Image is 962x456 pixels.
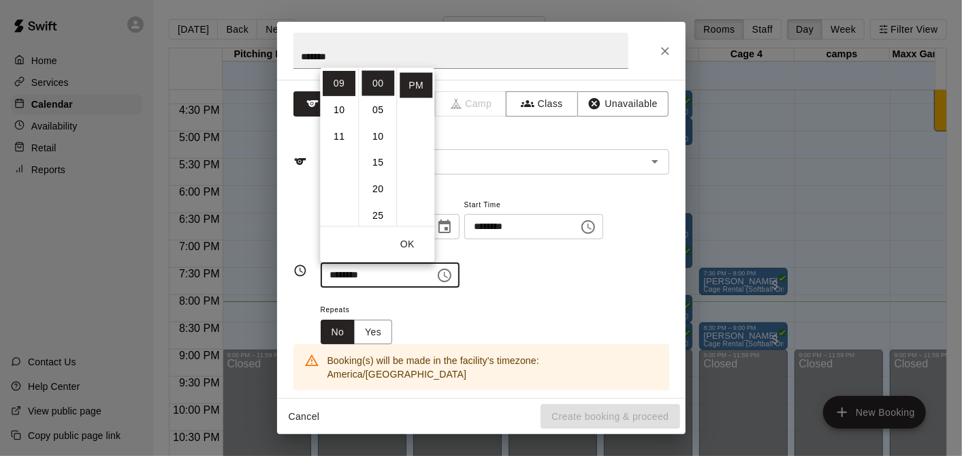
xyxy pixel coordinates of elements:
[327,348,658,386] div: Booking(s) will be made in the facility's timezone: America/[GEOGRAPHIC_DATA]
[283,404,326,429] button: Cancel
[400,46,432,71] li: AM
[645,152,664,171] button: Open
[464,196,603,215] span: Start Time
[653,39,677,63] button: Close
[436,91,507,117] span: Camps can only be created in the Services page
[577,91,669,117] button: Unavailable
[354,320,392,345] button: Yes
[320,67,358,226] ul: Select hours
[293,264,307,277] svg: Timing
[362,177,394,202] li: 20 minutes
[323,70,355,95] li: 9 hours
[362,97,394,122] li: 5 minutes
[362,203,394,228] li: 25 minutes
[362,150,394,175] li: 15 minutes
[575,213,602,241] button: Choose time, selected time is 8:30 PM
[321,320,393,345] div: outlined button group
[293,91,365,117] button: Rental
[362,70,394,95] li: 0 minutes
[293,155,307,168] svg: Service
[385,232,429,257] button: OK
[400,72,432,97] li: PM
[323,44,355,69] li: 8 hours
[323,123,355,149] li: 11 hours
[358,67,396,226] ul: Select minutes
[431,213,458,241] button: Choose date, selected date is Aug 21, 2025
[431,262,458,289] button: Choose time, selected time is 9:00 PM
[321,301,404,320] span: Repeats
[321,320,355,345] button: No
[396,67,434,226] ul: Select meridiem
[362,123,394,149] li: 10 minutes
[323,97,355,122] li: 10 hours
[506,91,577,117] button: Class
